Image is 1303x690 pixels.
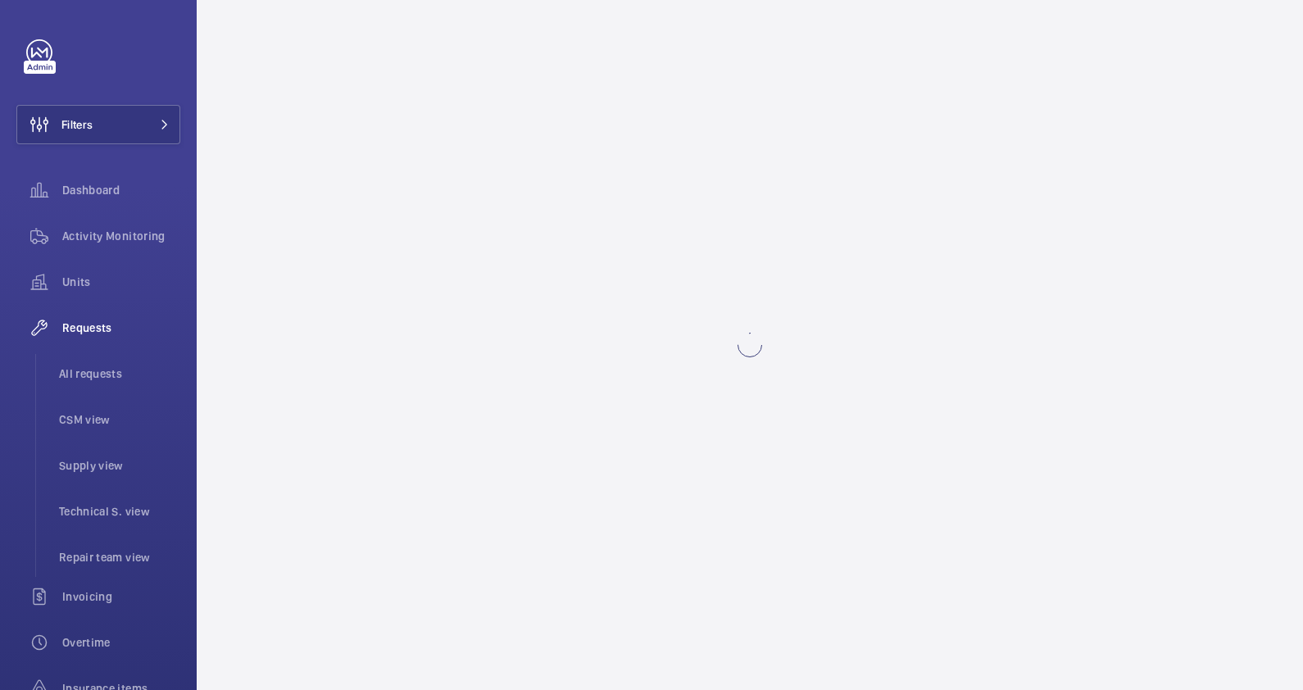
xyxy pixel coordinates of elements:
span: Repair team view [59,549,180,565]
button: Filters [16,105,180,144]
span: Requests [62,320,180,336]
span: Units [62,274,180,290]
span: CSM view [59,411,180,428]
span: Overtime [62,634,180,651]
span: Invoicing [62,588,180,605]
span: Dashboard [62,182,180,198]
span: Supply view [59,457,180,474]
span: Technical S. view [59,503,180,520]
span: Activity Monitoring [62,228,180,244]
span: All requests [59,365,180,382]
span: Filters [61,116,93,133]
